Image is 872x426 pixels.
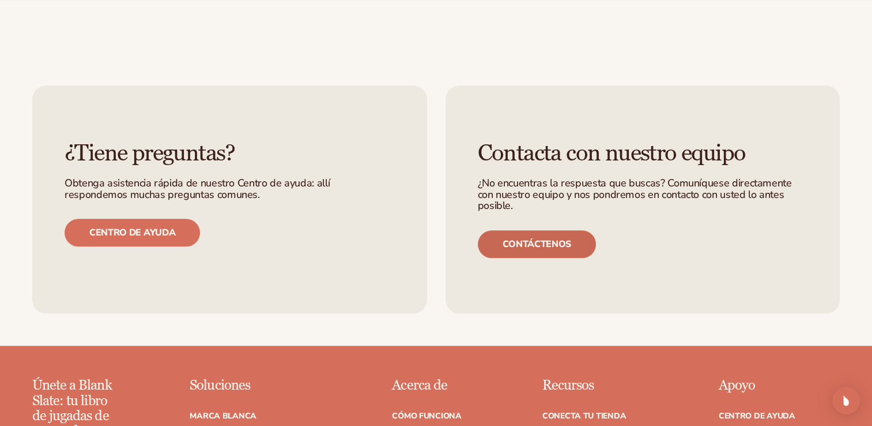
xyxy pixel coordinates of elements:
[392,377,447,394] font: Acerca de
[65,219,200,246] a: Centro de ayuda
[392,412,461,420] a: Cómo funciona
[65,141,395,166] h3: ¿Tiene preguntas?
[503,240,571,249] font: Contáctenos
[65,178,395,201] p: Obtenga asistencia rápida de nuestro Centro de ayuda: allí respondemos muchas preguntas comunes.
[89,228,175,237] font: Centro de ayuda
[190,377,250,394] font: Soluciones
[719,412,795,420] a: Centro de ayuda
[542,412,626,420] a: Conecta tu tienda
[719,377,755,394] font: Apoyo
[478,178,808,212] p: ¿No encuentras la respuesta que buscas? Comuníquese directamente con nuestro equipo y nos pondrem...
[478,141,808,166] h3: Contacta con nuestro equipo
[542,377,594,394] font: Recursos
[478,230,596,258] a: Contáctenos
[190,412,256,420] a: Marca blanca
[832,387,860,414] div: Abra Intercom Messenger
